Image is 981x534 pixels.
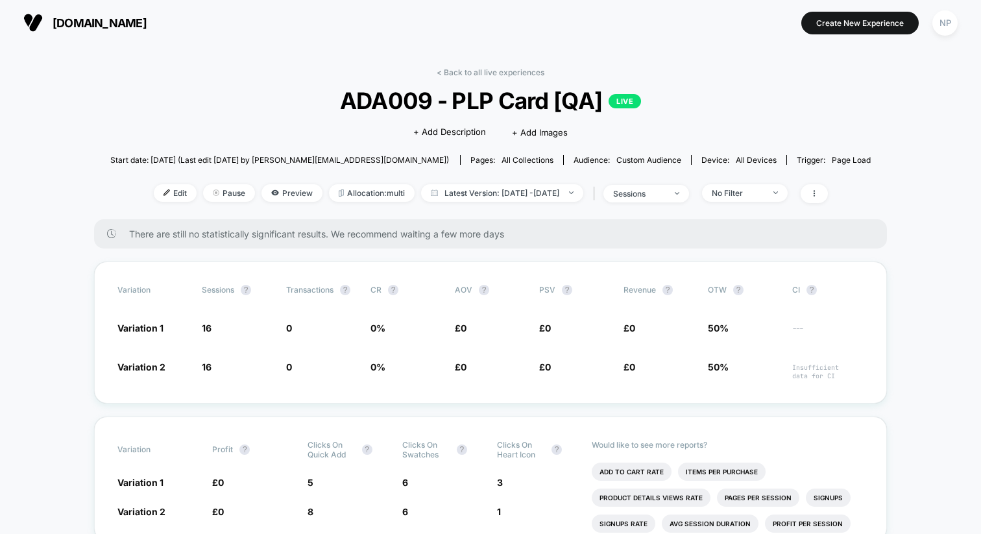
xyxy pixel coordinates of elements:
img: Visually logo [23,13,43,32]
li: Signups [806,489,851,507]
div: NP [932,10,958,36]
button: ? [239,444,250,455]
span: 3 [497,477,503,488]
button: ? [733,285,744,295]
span: 0 % [370,361,385,372]
p: Would like to see more reports? [592,440,864,450]
span: Clicks On Heart Icon [497,440,545,459]
span: 0 [629,361,635,372]
button: ? [551,444,562,455]
span: 16 [202,361,212,372]
span: 0 [461,322,466,334]
button: Create New Experience [801,12,919,34]
span: Variation 2 [117,361,165,372]
li: Product Details Views Rate [592,489,710,507]
span: 0 [545,361,551,372]
span: Pause [203,184,255,202]
li: Signups Rate [592,515,655,533]
span: £ [212,477,224,488]
span: £ [455,361,466,372]
span: £ [455,322,466,334]
span: Insufficient data for CI [792,363,864,380]
span: Device: [691,155,786,165]
span: Variation [117,285,189,295]
button: ? [457,444,467,455]
span: £ [212,506,224,517]
span: Latest Version: [DATE] - [DATE] [421,184,583,202]
button: ? [479,285,489,295]
span: 0 [461,361,466,372]
span: Profit [212,444,233,454]
span: Clicks On Quick Add [308,440,356,459]
span: Clicks On Swatches [402,440,450,459]
span: --- [792,324,864,334]
img: end [213,189,219,196]
span: 0 [286,361,292,372]
button: ? [241,285,251,295]
a: < Back to all live experiences [437,67,544,77]
img: end [675,192,679,195]
button: ? [340,285,350,295]
span: all devices [736,155,777,165]
span: £ [539,322,551,334]
span: + Add Images [512,127,568,138]
span: Variation [117,440,189,459]
img: edit [163,189,170,196]
span: AOV [455,285,472,295]
li: Profit Per Session [765,515,851,533]
span: 50% [708,361,729,372]
span: + Add Description [413,126,486,139]
img: calendar [431,189,438,196]
div: Trigger: [797,155,871,165]
span: Variation 2 [117,506,165,517]
span: Variation 1 [117,322,163,334]
span: Start date: [DATE] (Last edit [DATE] by [PERSON_NAME][EMAIL_ADDRESS][DOMAIN_NAME]) [110,155,449,165]
span: Allocation: multi [329,184,415,202]
div: No Filter [712,188,764,198]
span: PSV [539,285,555,295]
span: Custom Audience [616,155,681,165]
span: 0 [545,322,551,334]
span: £ [624,361,635,372]
span: 5 [308,477,313,488]
span: £ [539,361,551,372]
span: Variation 1 [117,477,163,488]
span: | [590,184,603,203]
span: Page Load [832,155,871,165]
button: ? [562,285,572,295]
img: end [569,191,574,194]
li: Items Per Purchase [678,463,766,481]
span: 0 [218,477,224,488]
span: 16 [202,322,212,334]
li: Add To Cart Rate [592,463,672,481]
button: ? [662,285,673,295]
span: 6 [402,506,408,517]
span: ADA009 - PLP Card [QA] [148,87,832,114]
span: Transactions [286,285,333,295]
button: ? [806,285,817,295]
li: Pages Per Session [717,489,799,507]
span: OTW [708,285,779,295]
span: There are still no statistically significant results. We recommend waiting a few more days [129,228,861,239]
button: [DOMAIN_NAME] [19,12,151,33]
span: Preview [261,184,322,202]
span: CR [370,285,381,295]
p: LIVE [609,94,641,108]
span: 1 [497,506,501,517]
span: Revenue [624,285,656,295]
li: Avg Session Duration [662,515,758,533]
div: Pages: [470,155,553,165]
span: 0 % [370,322,385,334]
span: all collections [502,155,553,165]
span: 0 [629,322,635,334]
img: end [773,191,778,194]
span: £ [624,322,635,334]
button: ? [362,444,372,455]
span: 8 [308,506,313,517]
span: 0 [218,506,224,517]
span: 6 [402,477,408,488]
span: CI [792,285,864,295]
span: 50% [708,322,729,334]
img: rebalance [339,189,344,197]
button: NP [928,10,962,36]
